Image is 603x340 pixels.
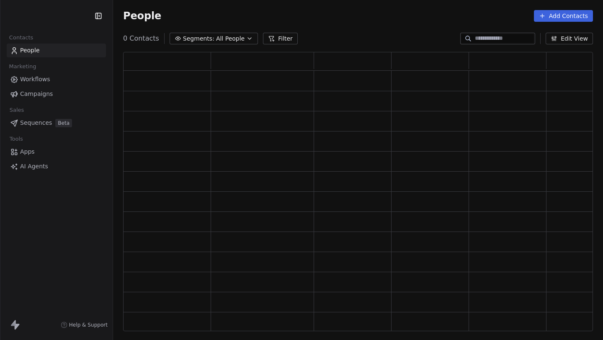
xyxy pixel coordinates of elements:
[6,104,28,116] span: Sales
[123,33,159,44] span: 0 Contacts
[7,44,106,57] a: People
[5,60,40,73] span: Marketing
[7,160,106,173] a: AI Agents
[20,46,40,55] span: People
[534,10,593,22] button: Add Contacts
[7,87,106,101] a: Campaigns
[7,145,106,159] a: Apps
[69,322,108,328] span: Help & Support
[5,31,37,44] span: Contacts
[20,75,50,84] span: Workflows
[6,133,26,145] span: Tools
[546,33,593,44] button: Edit View
[123,10,161,22] span: People
[61,322,108,328] a: Help & Support
[55,119,72,127] span: Beta
[263,33,298,44] button: Filter
[20,162,48,171] span: AI Agents
[20,118,52,127] span: Sequences
[7,116,106,130] a: SequencesBeta
[20,147,35,156] span: Apps
[7,72,106,86] a: Workflows
[183,34,214,43] span: Segments:
[216,34,245,43] span: All People
[20,90,53,98] span: Campaigns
